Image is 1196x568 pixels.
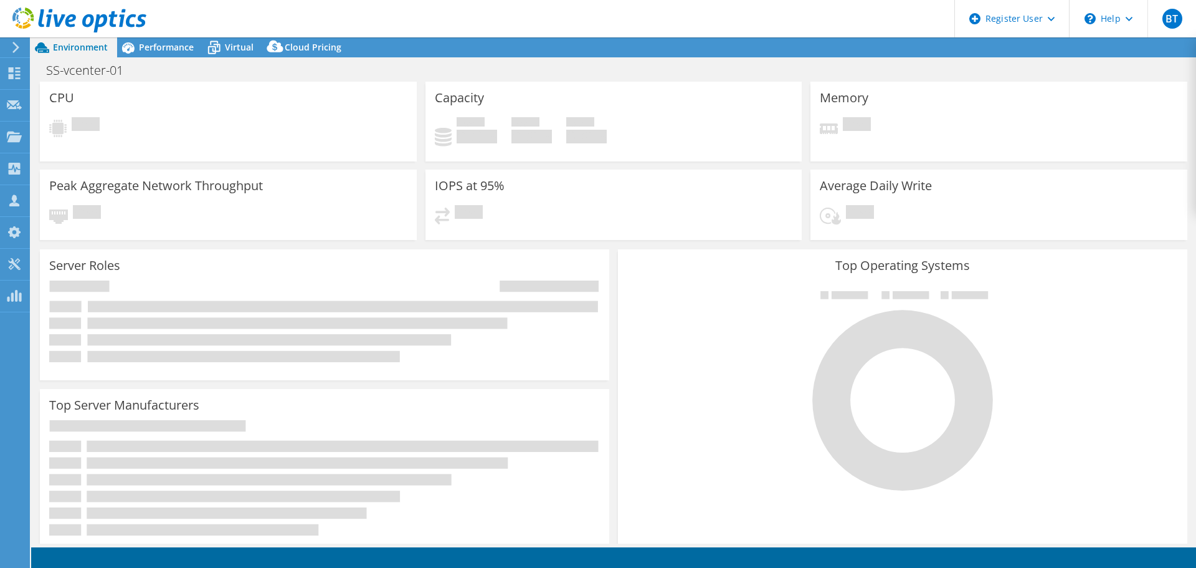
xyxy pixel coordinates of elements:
[49,91,74,105] h3: CPU
[457,117,485,130] span: Used
[49,398,199,412] h3: Top Server Manufacturers
[846,205,874,222] span: Pending
[72,117,100,134] span: Pending
[511,117,539,130] span: Free
[139,41,194,53] span: Performance
[285,41,341,53] span: Cloud Pricing
[53,41,108,53] span: Environment
[511,130,552,143] h4: 0 GiB
[435,91,484,105] h3: Capacity
[225,41,254,53] span: Virtual
[843,117,871,134] span: Pending
[820,179,932,193] h3: Average Daily Write
[49,259,120,272] h3: Server Roles
[49,179,263,193] h3: Peak Aggregate Network Throughput
[455,205,483,222] span: Pending
[627,259,1178,272] h3: Top Operating Systems
[566,130,607,143] h4: 0 GiB
[435,179,505,193] h3: IOPS at 95%
[1084,13,1096,24] svg: \n
[40,64,143,77] h1: SS-vcenter-01
[820,91,868,105] h3: Memory
[1162,9,1182,29] span: BT
[73,205,101,222] span: Pending
[566,117,594,130] span: Total
[457,130,497,143] h4: 0 GiB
